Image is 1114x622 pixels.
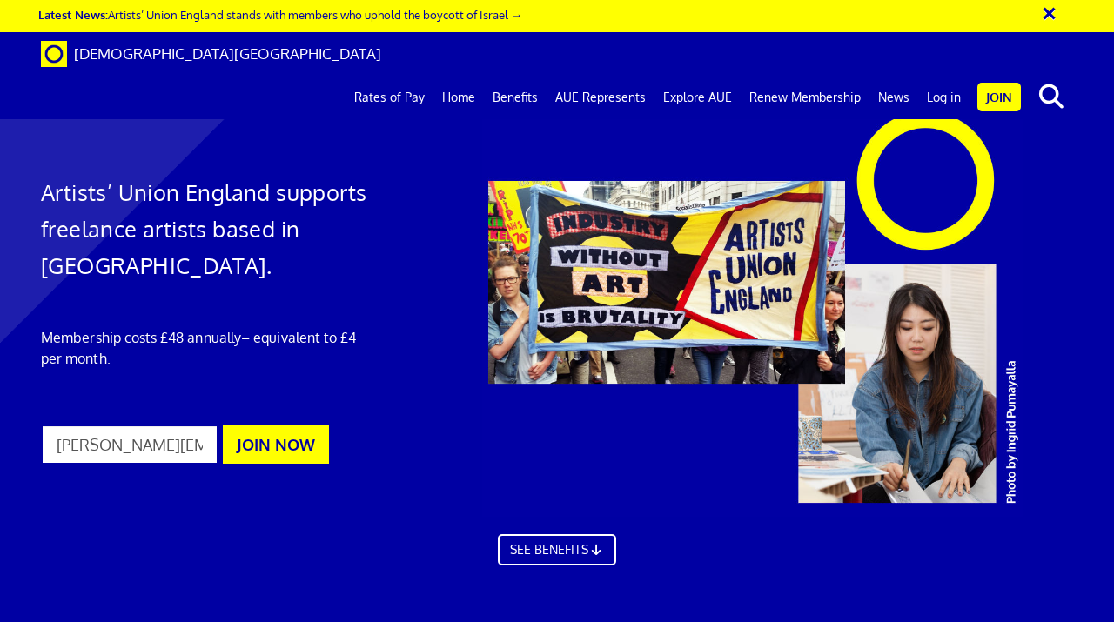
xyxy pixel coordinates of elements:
a: Rates of Pay [346,76,433,119]
button: search [1024,78,1077,115]
a: SEE BENEFITS [498,534,616,565]
a: News [869,76,918,119]
button: JOIN NOW [223,425,329,464]
a: Log in [918,76,970,119]
a: Explore AUE [654,76,741,119]
input: Your email [41,425,218,465]
h1: Artists’ Union England supports freelance artists based in [GEOGRAPHIC_DATA]. [41,174,367,284]
a: Renew Membership [741,76,869,119]
a: Home [433,76,484,119]
a: Brand [DEMOGRAPHIC_DATA][GEOGRAPHIC_DATA] [28,32,394,76]
strong: Latest News: [38,7,108,22]
span: [DEMOGRAPHIC_DATA][GEOGRAPHIC_DATA] [74,44,381,63]
p: Membership costs £48 annually – equivalent to £4 per month. [41,327,367,369]
a: Latest News:Artists’ Union England stands with members who uphold the boycott of Israel → [38,7,522,22]
a: AUE Represents [547,76,654,119]
a: Join [977,83,1021,111]
a: Benefits [484,76,547,119]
